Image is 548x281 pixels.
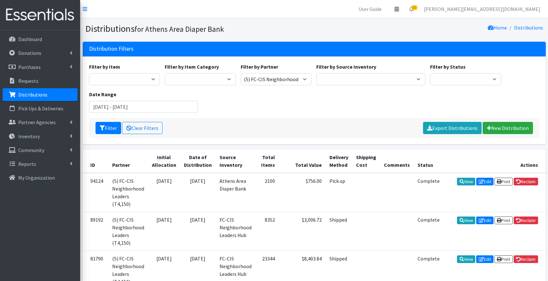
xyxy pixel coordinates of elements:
a: Clear Filters [122,122,162,134]
input: January 1, 2011 - December 31, 2011 [89,101,198,113]
a: Purchases [3,61,78,73]
td: [DATE] [148,173,180,212]
a: View [457,178,475,185]
td: [DATE] [180,173,216,212]
th: Actions [444,149,546,173]
a: Export Distributions [423,122,482,134]
a: View [457,217,475,224]
th: ID [83,149,108,173]
span: 12 [411,5,417,10]
a: Distributions [3,88,78,101]
td: FC-CIS Neighborhood Leaders Hub [216,212,255,251]
th: Source Inventory [216,149,255,173]
td: 94124 [83,173,108,212]
h3: Distribution Filters [89,46,134,52]
a: My Organization [3,171,78,184]
img: HumanEssentials [3,4,78,26]
td: Pick up [326,173,352,212]
p: Community [18,147,44,153]
td: [DATE] [180,212,216,251]
label: Filter by Item Category [165,63,219,71]
td: 2100 [255,173,279,212]
label: Date Range [89,90,116,98]
a: Home [488,24,507,31]
a: Reclaim [514,255,538,263]
td: Complete [414,212,444,251]
a: Dashboard [3,33,78,46]
a: Edit [476,217,494,224]
p: Distributions [18,91,47,98]
th: Comments [380,149,414,173]
th: Total Value [279,149,326,173]
a: New Distribution [483,122,533,134]
a: Requests [3,74,78,87]
a: Reports [3,158,78,170]
a: Community [3,144,78,157]
td: 8352 [255,212,279,251]
a: Distributions [514,24,543,31]
small: for Athens Area Diaper Bank [135,24,224,34]
td: (5) FC-CIS Neighborhood Leaders (T4,150) [108,212,148,251]
a: Edit [476,255,494,263]
a: Partner Agencies [3,116,78,129]
p: Partner Agencies [18,119,56,125]
p: Donations [18,50,41,56]
a: Reclaim [514,217,538,224]
label: Filter by Item [89,63,120,71]
td: $3,006.72 [279,212,326,251]
a: Reclaim [514,178,538,185]
p: Pick Ups & Deliveries [18,105,63,112]
td: [DATE] [148,212,180,251]
label: Filter by Status [430,63,466,71]
a: Pick Ups & Deliveries [3,102,78,115]
h1: Distributions [85,23,312,34]
p: Purchases [18,64,41,70]
p: Dashboard [18,36,42,42]
a: [PERSON_NAME][EMAIL_ADDRESS][DOMAIN_NAME] [419,3,545,15]
p: Requests [18,78,38,84]
button: Filter [95,122,121,134]
th: Status [414,149,444,173]
th: Delivery Method [326,149,352,173]
p: Inventory [18,133,40,140]
a: 12 [404,3,419,15]
p: My Organization [18,175,55,181]
a: View [457,255,475,263]
p: Reports [18,161,36,167]
a: User Guide [353,3,387,15]
th: Initial Allocation [148,149,180,173]
td: Shipped [326,212,352,251]
th: Date of Distribution [180,149,216,173]
a: Print [494,255,513,263]
td: $756.00 [279,173,326,212]
a: Donations [3,47,78,59]
a: Inventory [3,130,78,143]
td: Athens Area Diaper Bank [216,173,255,212]
label: Filter by Partner [241,63,278,71]
th: Partner [108,149,148,173]
th: Shipping Cost [352,149,380,173]
td: (5) FC-CIS Neighborhood Leaders (T4,150) [108,173,148,212]
a: Edit [476,178,494,185]
a: Print [494,178,513,185]
a: Print [494,217,513,224]
td: Complete [414,173,444,212]
label: Filter by Source Inventory [316,63,376,71]
td: 89192 [83,212,108,251]
th: Total Items [255,149,279,173]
